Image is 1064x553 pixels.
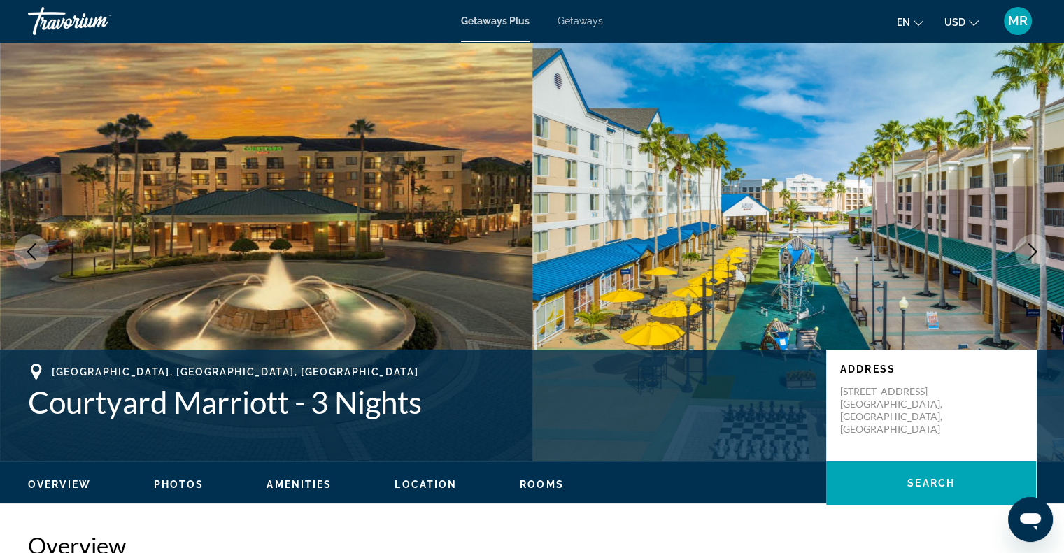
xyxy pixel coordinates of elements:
button: Rooms [520,478,564,491]
span: [GEOGRAPHIC_DATA], [GEOGRAPHIC_DATA], [GEOGRAPHIC_DATA] [52,366,418,378]
p: [STREET_ADDRESS] [GEOGRAPHIC_DATA], [GEOGRAPHIC_DATA], [GEOGRAPHIC_DATA] [840,385,952,436]
button: User Menu [1000,6,1036,36]
span: Search [907,477,955,489]
p: Address [840,364,1022,375]
button: Location [395,478,457,491]
span: en [897,17,910,28]
button: Photos [154,478,204,491]
h1: Courtyard Marriott - 3 Nights [28,384,812,420]
button: Amenities [267,478,332,491]
span: USD [944,17,965,28]
iframe: Button to launch messaging window [1008,497,1053,542]
a: Getaways [558,15,603,27]
a: Getaways Plus [461,15,530,27]
button: Search [826,461,1036,505]
button: Next image [1015,234,1050,269]
a: Travorium [28,3,168,39]
span: MR [1008,14,1028,28]
button: Change currency [944,12,979,32]
button: Change language [897,12,923,32]
button: Overview [28,478,91,491]
button: Previous image [14,234,49,269]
